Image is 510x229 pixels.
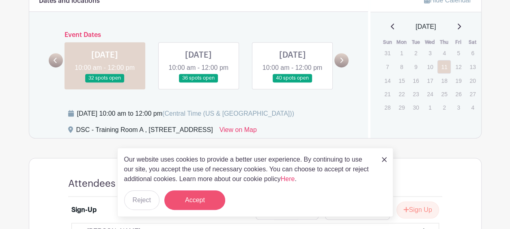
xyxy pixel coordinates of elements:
p: 7 [381,60,394,73]
p: 14 [381,74,394,87]
p: 5 [452,47,465,59]
p: 22 [395,88,408,100]
div: [DATE] 10:00 am to 12:00 pm [77,109,294,119]
h4: Attendees [68,178,116,190]
p: 16 [409,74,422,87]
a: View on Map [219,125,257,138]
p: 15 [395,74,408,87]
button: Sign Up [396,201,439,218]
p: 17 [423,74,437,87]
p: Our website uses cookies to provide a better user experience. By continuing to use our site, you ... [124,155,373,184]
th: Thu [437,38,451,46]
th: Fri [451,38,465,46]
p: 27 [466,88,479,100]
p: 13 [466,60,479,73]
p: 18 [437,74,451,87]
th: Tue [409,38,423,46]
th: Sun [380,38,394,46]
div: DSC - Training Room A , [STREET_ADDRESS] [76,125,213,138]
p: 20 [466,74,479,87]
h6: Event Dates [63,31,335,39]
p: 30 [409,101,422,114]
p: 25 [437,88,451,100]
p: 8 [395,60,408,73]
p: 4 [466,101,479,114]
p: 31 [381,47,394,59]
p: 4 [437,47,451,59]
div: Sign-Up [71,205,97,215]
p: 24 [423,88,437,100]
p: 28 [381,101,394,114]
a: Here [281,175,295,182]
p: 26 [452,88,465,100]
p: 9 [409,60,422,73]
a: 11 [437,60,451,73]
th: Mon [394,38,409,46]
p: 2 [409,47,422,59]
p: 1 [395,47,408,59]
span: (Central Time (US & [GEOGRAPHIC_DATA])) [162,110,294,117]
p: 3 [423,47,437,59]
p: 21 [381,88,394,100]
p: 1 [423,101,437,114]
p: 10 [423,60,437,73]
button: Reject [124,190,159,210]
span: [DATE] [415,22,436,32]
button: Accept [164,190,225,210]
img: close_button-5f87c8562297e5c2d7936805f587ecaba9071eb48480494691a3f1689db116b3.svg [382,157,387,162]
th: Sat [465,38,480,46]
th: Wed [423,38,437,46]
p: 2 [437,101,451,114]
p: 29 [395,101,408,114]
p: 12 [452,60,465,73]
p: 19 [452,74,465,87]
p: 3 [452,101,465,114]
p: 23 [409,88,422,100]
p: 6 [466,47,479,59]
